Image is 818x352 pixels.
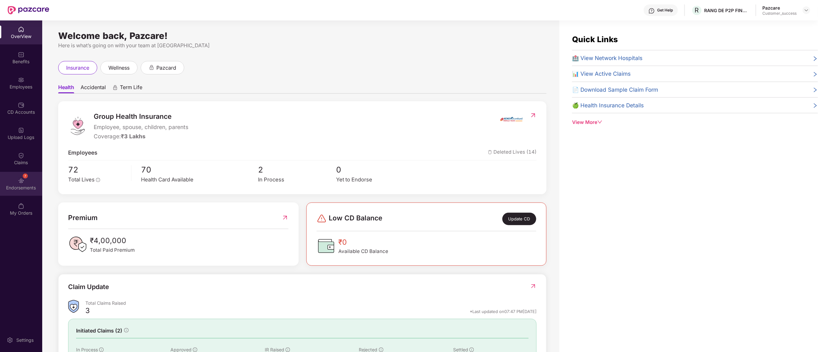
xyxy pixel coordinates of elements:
span: info-circle [96,178,100,182]
span: 2 [258,164,336,176]
img: svg+xml;base64,PHN2ZyBpZD0iQ0RfQWNjb3VudHMiIGRhdGEtbmFtZT0iQ0QgQWNjb3VudHMiIHhtbG5zPSJodHRwOi8vd3... [18,102,24,108]
img: svg+xml;base64,PHN2ZyBpZD0iRW5kb3JzZW1lbnRzIiB4bWxucz0iaHR0cDovL3d3dy53My5vcmcvMjAwMC9zdmciIHdpZH... [18,178,24,184]
span: Employees [68,148,97,157]
span: info-circle [99,348,104,352]
img: svg+xml;base64,PHN2ZyBpZD0iRW1wbG95ZWVzIiB4bWxucz0iaHR0cDovL3d3dy53My5vcmcvMjAwMC9zdmciIHdpZHRoPS... [18,77,24,83]
span: info-circle [469,348,474,352]
span: ₹0 [338,236,388,248]
div: Customer_success [763,11,797,16]
div: Total Claims Raised [85,300,537,306]
img: ClaimsSummaryIcon [68,300,79,313]
span: Low CD Balance [329,213,382,225]
div: Claim Update [68,282,109,292]
span: 🏥 View Network Hospitals [572,54,642,62]
span: info-circle [286,348,290,352]
span: right [813,87,818,94]
img: PaidPremiumIcon [68,235,87,254]
span: Deleted Lives (14) [488,148,537,157]
img: svg+xml;base64,PHN2ZyBpZD0iRHJvcGRvd24tMzJ4MzIiIHhtbG5zPSJodHRwOi8vd3d3LnczLm9yZy8yMDAwL3N2ZyIgd2... [804,8,809,13]
img: RedirectIcon [282,212,288,223]
span: Initiated Claims (2) [76,327,122,335]
div: In Process [258,176,336,184]
span: insurance [66,64,89,72]
img: svg+xml;base64,PHN2ZyBpZD0iSG9tZSIgeG1sbnM9Imh0dHA6Ly93d3cudzMub3JnLzIwMDAvc3ZnIiB3aWR0aD0iMjAiIG... [18,26,24,33]
div: Update CD [502,213,536,225]
div: Here is what’s going on with your team at [GEOGRAPHIC_DATA] [58,42,547,50]
span: Premium [68,212,98,223]
span: 70 [141,164,258,176]
img: svg+xml;base64,PHN2ZyBpZD0iVXBsb2FkX0xvZ3MiIGRhdGEtbmFtZT0iVXBsb2FkIExvZ3MiIHhtbG5zPSJodHRwOi8vd3... [18,127,24,134]
div: RANG DE P2P FINANCIAL SERVICES PRIVATE LIMITED [704,7,749,13]
span: Total Paid Premium [90,246,135,254]
span: 0 [336,164,414,176]
div: Coverage: [94,132,188,141]
span: 72 [68,164,127,176]
span: right [813,71,818,78]
div: Get Help [657,8,673,13]
img: svg+xml;base64,PHN2ZyBpZD0iQ2xhaW0iIHhtbG5zPSJodHRwOi8vd3d3LnczLm9yZy8yMDAwL3N2ZyIgd2lkdGg9IjIwIi... [18,152,24,159]
img: New Pazcare Logo [8,6,49,14]
span: right [813,102,818,110]
div: Welcome back, Pazcare! [58,33,547,38]
span: R [695,6,699,14]
div: animation [149,65,154,70]
span: Term Life [120,84,142,93]
span: Employee, spouse, children, parents [94,123,188,131]
span: 📄 Download Sample Claim Form [572,85,658,94]
div: View More [572,119,818,126]
img: svg+xml;base64,PHN2ZyBpZD0iRGFuZ2VyLTMyeDMyIiB4bWxucz0iaHR0cDovL3d3dy53My5vcmcvMjAwMC9zdmciIHdpZH... [317,213,327,224]
img: logo [68,116,87,135]
img: svg+xml;base64,PHN2ZyBpZD0iU2V0dGluZy0yMHgyMCIgeG1sbnM9Imh0dHA6Ly93d3cudzMub3JnLzIwMDAvc3ZnIiB3aW... [7,337,13,343]
span: Group Health Insurance [94,111,188,122]
span: wellness [108,64,130,72]
span: ₹3 Lakhs [121,133,146,140]
span: 🍏 Health Insurance Details [572,101,644,110]
div: Health Card Available [141,176,258,184]
span: Health [58,84,74,93]
img: RedirectIcon [530,283,537,289]
span: right [813,55,818,62]
img: RedirectIcon [530,112,537,119]
span: info-circle [379,348,383,352]
span: info-circle [124,328,129,333]
span: pazcard [156,64,176,72]
div: 7 [23,173,28,179]
span: Total Lives [68,176,95,183]
div: Pazcare [763,5,797,11]
img: insurerIcon [499,111,523,127]
img: svg+xml;base64,PHN2ZyBpZD0iQmVuZWZpdHMiIHhtbG5zPSJodHRwOi8vd3d3LnczLm9yZy8yMDAwL3N2ZyIgd2lkdGg9Ij... [18,51,24,58]
img: svg+xml;base64,PHN2ZyBpZD0iSGVscC0zMngzMiIgeG1sbnM9Imh0dHA6Ly93d3cudzMub3JnLzIwMDAvc3ZnIiB3aWR0aD... [649,8,655,14]
span: Accidental [81,84,106,93]
div: 3 [85,306,90,317]
span: down [597,119,602,124]
div: Settings [14,337,35,343]
span: info-circle [193,348,197,352]
span: Quick Links [572,34,618,44]
img: svg+xml;base64,PHN2ZyBpZD0iTXlfT3JkZXJzIiBkYXRhLW5hbWU9Ik15IE9yZGVycyIgeG1sbnM9Imh0dHA6Ly93d3cudz... [18,203,24,209]
img: deleteIcon [488,150,492,154]
div: Yet to Endorse [336,176,414,184]
span: Available CD Balance [338,248,388,255]
div: animation [112,85,118,90]
img: CDBalanceIcon [317,236,336,256]
span: 📊 View Active Claims [572,69,631,78]
span: ₹4,00,000 [90,235,135,246]
div: *Last updated on 07:47 PM[DATE] [470,309,537,314]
